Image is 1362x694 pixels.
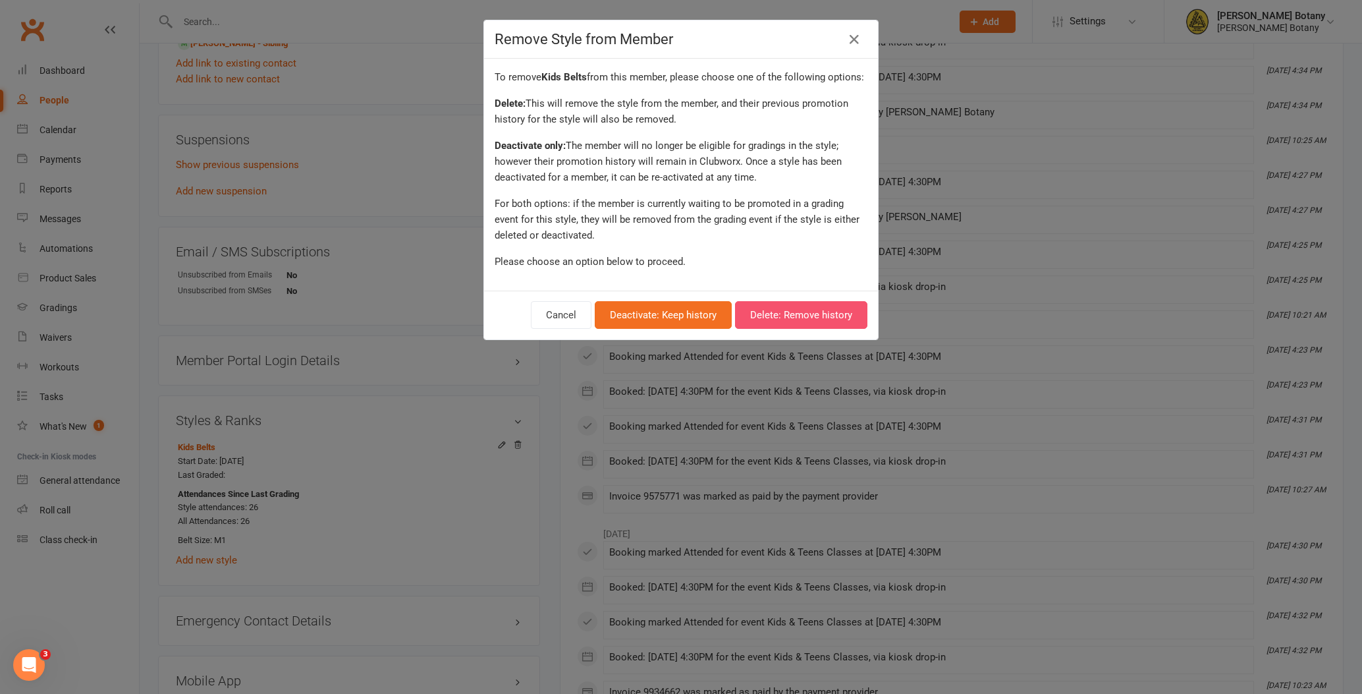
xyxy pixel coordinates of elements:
div: For both options: if the member is currently waiting to be promoted in a grading event for this s... [495,196,867,243]
span: 3 [40,649,51,660]
strong: Kids Belts [541,71,587,83]
button: Delete: Remove history [735,301,867,329]
button: Cancel [531,301,591,329]
div: To remove from this member, please choose one of the following options: [495,69,867,85]
strong: Delete: [495,98,526,109]
a: Close [844,29,865,50]
div: Please choose an option below to proceed. [495,254,867,270]
div: The member will no longer be eligible for gradings in the style; however their promotion history ... [495,138,867,185]
div: This will remove the style from the member, and their previous promotion history for the style wi... [495,96,867,127]
iframe: Intercom live chat [13,649,45,681]
strong: Deactivate only: [495,140,566,152]
h4: Remove Style from Member [495,31,867,47]
button: Deactivate: Keep history [595,301,732,329]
